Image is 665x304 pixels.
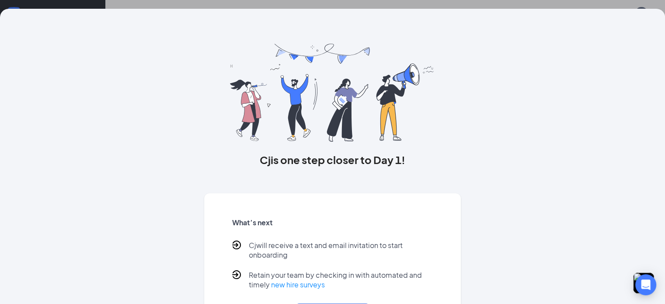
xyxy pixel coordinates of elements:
h3: Cj is one step closer to Day 1! [204,152,461,167]
h5: What’s next [232,218,433,227]
p: Cj will receive a text and email invitation to start onboarding [249,241,433,260]
p: Retain your team by checking in with automated and timely [249,270,433,290]
div: Open Intercom Messenger [635,274,656,295]
img: you are all set [230,44,435,142]
a: new hire surveys [271,280,325,289]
